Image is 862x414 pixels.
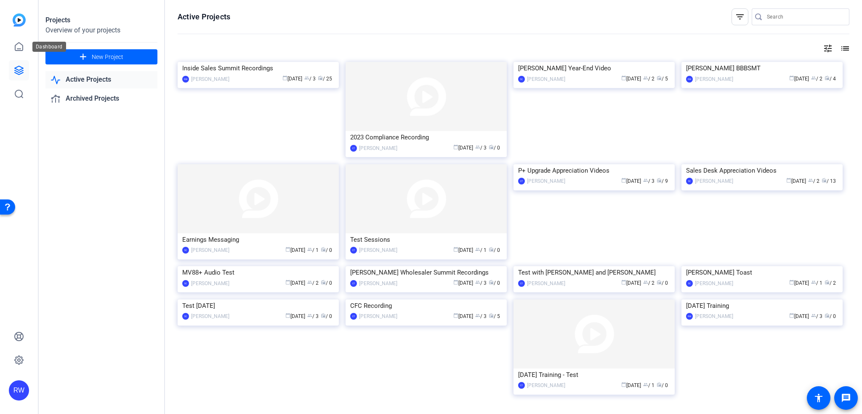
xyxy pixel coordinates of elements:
span: group [307,280,312,285]
span: [DATE] [453,280,473,286]
span: / 13 [822,178,836,184]
input: Search [767,12,843,22]
span: / 3 [304,76,316,82]
div: SC [518,76,525,83]
span: / 2 [825,280,836,286]
div: CFC Recording [350,299,502,312]
div: [PERSON_NAME] [191,75,229,83]
div: [PERSON_NAME] [527,381,565,390]
span: calendar_today [789,75,794,80]
span: calendar_today [285,247,290,252]
div: [PERSON_NAME] [527,279,565,288]
div: Test [DATE] [182,299,334,312]
div: Dashboard [32,42,66,52]
div: SC [182,313,189,320]
span: calendar_today [282,75,287,80]
span: calendar_today [621,75,626,80]
span: group [475,247,480,252]
span: / 3 [475,145,487,151]
div: SC [686,178,693,184]
span: group [304,75,309,80]
span: / 2 [643,76,654,82]
div: [PERSON_NAME] Toast [686,266,838,279]
div: CT [518,280,525,287]
div: [PERSON_NAME] [695,279,733,288]
span: radio [489,280,494,285]
span: group [475,280,480,285]
div: [PERSON_NAME] [359,312,397,321]
span: group [643,280,648,285]
span: [DATE] [285,247,305,253]
span: calendar_today [453,313,458,318]
span: [DATE] [621,76,641,82]
div: [PERSON_NAME] [359,144,397,152]
span: calendar_today [285,280,290,285]
span: / 0 [321,247,332,253]
span: New Project [92,53,123,61]
span: / 3 [307,313,319,319]
span: group [811,75,816,80]
mat-icon: message [841,393,851,403]
div: Earnings Messaging [182,233,334,246]
span: / 5 [657,76,668,82]
div: RW [686,76,693,83]
span: calendar_today [453,144,458,150]
span: calendar_today [621,280,626,285]
div: [PERSON_NAME] [695,312,733,321]
span: [DATE] [621,280,641,286]
div: [PERSON_NAME] [527,75,565,83]
span: / 2 [808,178,819,184]
div: [PERSON_NAME] [191,279,229,288]
span: [DATE] [282,76,302,82]
mat-icon: accessibility [814,393,824,403]
span: group [811,280,816,285]
span: calendar_today [453,280,458,285]
span: radio [489,144,494,150]
span: [DATE] [789,313,809,319]
div: [PERSON_NAME] Year-End Video [518,62,670,75]
span: group [643,178,648,183]
span: / 0 [489,145,500,151]
span: radio [321,313,326,318]
span: [DATE] [621,178,641,184]
span: radio [657,382,662,387]
span: / 2 [307,280,319,286]
div: SC [182,247,189,254]
span: / 0 [657,280,668,286]
span: / 1 [811,280,822,286]
span: group [475,144,480,150]
span: / 4 [825,76,836,82]
h1: Active Projects [178,12,230,22]
div: CT [350,145,357,152]
span: radio [825,75,830,80]
span: calendar_today [789,313,794,318]
span: group [307,247,312,252]
div: RW [182,76,189,83]
span: / 5 [489,313,500,319]
span: radio [321,280,326,285]
div: CT [350,247,357,254]
span: calendar_today [621,178,626,183]
div: RW [9,380,29,401]
span: / 3 [811,313,822,319]
img: blue-gradient.svg [13,13,26,27]
span: radio [489,247,494,252]
span: radio [822,178,827,183]
div: [DATE] Training [686,299,838,312]
div: Test Sessions [350,233,502,246]
span: group [808,178,813,183]
span: / 1 [307,247,319,253]
span: / 0 [321,313,332,319]
div: MV88+ Audio Test [182,266,334,279]
span: radio [489,313,494,318]
mat-icon: list [839,43,849,53]
div: [PERSON_NAME] [191,246,229,254]
span: / 25 [318,76,332,82]
span: / 3 [643,178,654,184]
span: group [811,313,816,318]
span: [DATE] [453,313,473,319]
span: group [307,313,312,318]
span: calendar_today [453,247,458,252]
div: [PERSON_NAME] [695,75,733,83]
div: CT [350,313,357,320]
